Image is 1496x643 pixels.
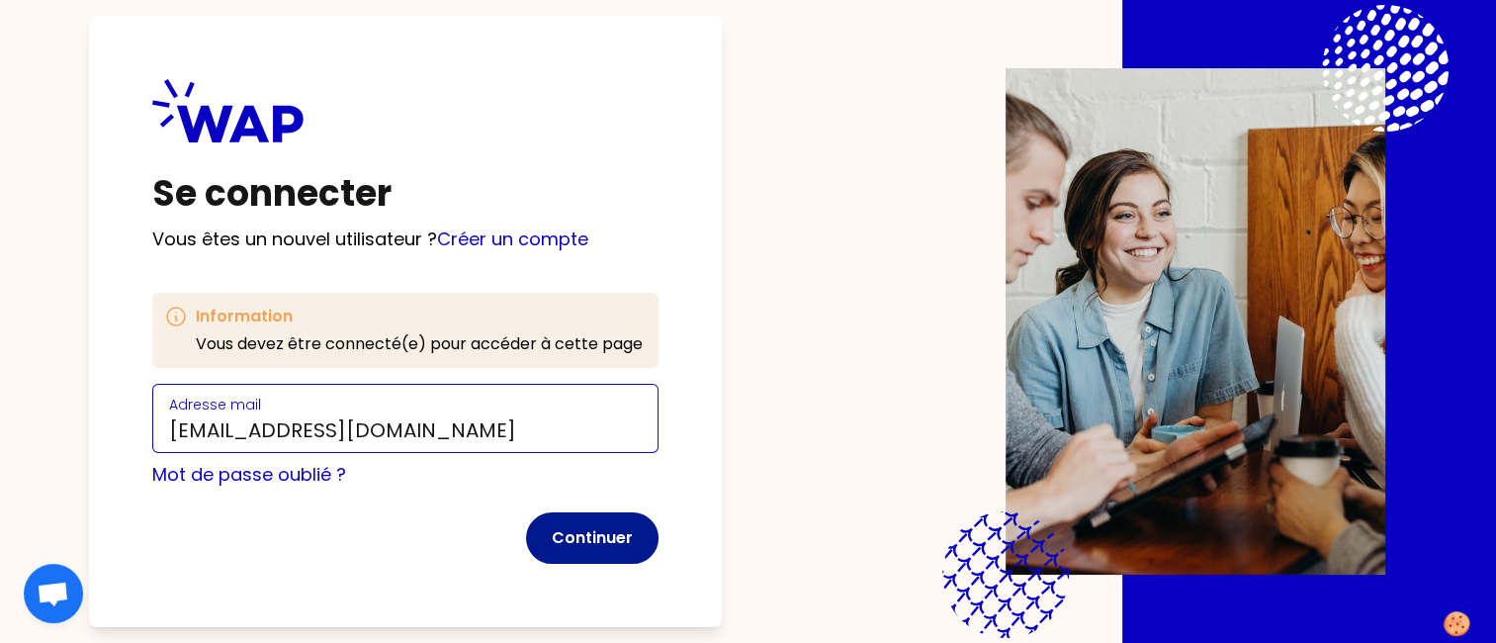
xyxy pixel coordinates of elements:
[196,332,643,356] p: Vous devez être connecté(e) pour accéder à cette page
[152,226,659,253] p: Vous êtes un nouvel utilisateur ?
[437,227,588,251] a: Créer un compte
[152,174,659,214] h1: Se connecter
[152,462,346,487] a: Mot de passe oublié ?
[169,395,261,414] label: Adresse mail
[24,564,83,623] div: Ouvrir le chat
[196,305,643,328] h3: Information
[526,512,659,564] button: Continuer
[1006,68,1385,575] img: Description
